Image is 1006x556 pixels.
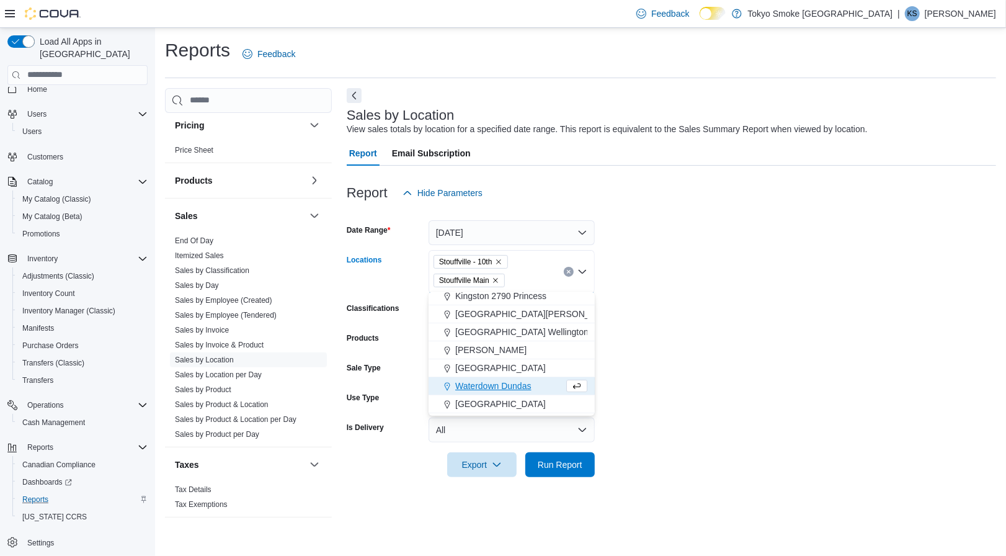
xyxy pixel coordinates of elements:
button: Transfers (Classic) [12,354,153,372]
button: [GEOGRAPHIC_DATA] [429,359,595,377]
span: Email Subscription [392,141,471,166]
a: Transfers (Classic) [17,356,89,370]
button: Inventory Count [12,285,153,302]
a: Inventory Manager (Classic) [17,303,120,318]
span: Inventory Count [22,289,75,298]
a: Customers [22,150,68,164]
button: Export [447,452,517,477]
span: [US_STATE] CCRS [22,512,87,522]
span: Canadian Compliance [17,457,148,472]
a: Sales by Product & Location per Day [175,415,296,424]
button: Sales [175,210,305,222]
input: Dark Mode [700,7,726,20]
h3: Report [347,186,388,200]
a: Reports [17,492,53,507]
label: Use Type [347,393,379,403]
a: Sales by Day [175,281,219,290]
a: Users [17,124,47,139]
label: Products [347,333,379,343]
button: [PERSON_NAME] [429,341,595,359]
button: Operations [2,397,153,414]
a: Settings [22,536,59,550]
span: Reports [17,492,148,507]
a: Promotions [17,226,65,241]
button: Pricing [307,118,322,133]
span: My Catalog (Classic) [17,192,148,207]
button: Customers [2,148,153,166]
button: zPlace Holder - 1 [429,413,595,431]
span: Customers [27,152,63,162]
button: [US_STATE] CCRS [12,508,153,526]
span: Cash Management [22,418,85,428]
a: Sales by Location per Day [175,370,262,379]
a: Canadian Compliance [17,457,100,472]
button: Canadian Compliance [12,456,153,473]
button: Catalog [2,173,153,191]
span: KS [907,6,917,21]
button: [GEOGRAPHIC_DATA][PERSON_NAME] [429,305,595,323]
span: Hide Parameters [417,187,483,199]
button: Sales [307,208,322,223]
span: Users [22,127,42,137]
button: Users [22,107,51,122]
span: Reports [22,440,148,455]
a: Purchase Orders [17,338,84,353]
button: Catalog [22,174,58,189]
a: Sales by Invoice [175,326,229,334]
span: Customers [22,149,148,164]
button: Inventory Manager (Classic) [12,302,153,320]
button: Cash Management [12,414,153,431]
a: Tax Exemptions [175,500,228,509]
button: Operations [22,398,69,413]
span: Settings [22,534,148,550]
a: Sales by Product per Day [175,430,259,439]
h3: Sales [175,210,198,222]
span: Feedback [651,7,689,20]
span: Stouffville - 10th [439,256,492,268]
button: Users [12,123,153,140]
h3: Products [175,174,213,187]
span: Kingston 2790 Princess [455,290,546,302]
a: End Of Day [175,236,213,245]
span: Catalog [22,174,148,189]
a: Manifests [17,321,59,336]
a: Feedback [631,1,694,26]
img: Cova [25,7,81,20]
label: Date Range [347,225,391,235]
button: Users [2,105,153,123]
span: Run Report [538,459,582,471]
a: Cash Management [17,415,90,430]
span: My Catalog (Beta) [17,209,148,224]
button: Taxes [307,457,322,472]
span: Manifests [17,321,148,336]
a: Tax Details [175,485,211,494]
span: [GEOGRAPHIC_DATA] Wellington Corners [455,326,621,338]
span: Transfers (Classic) [22,358,84,368]
span: Stouffville Main [439,274,489,287]
span: Catalog [27,177,53,187]
span: Home [27,84,47,94]
div: Kevin Sukhu [905,6,920,21]
span: [GEOGRAPHIC_DATA][PERSON_NAME] [455,308,617,320]
button: Adjustments (Classic) [12,267,153,285]
span: [PERSON_NAME] [455,344,527,356]
span: Promotions [17,226,148,241]
label: Locations [347,255,382,265]
span: Waterdown Dundas [455,380,531,392]
a: My Catalog (Beta) [17,209,87,224]
button: Inventory [2,250,153,267]
a: Home [22,82,52,97]
button: Promotions [12,225,153,243]
span: My Catalog (Classic) [22,194,91,204]
button: Kingston 2790 Princess [429,287,595,305]
button: Next [347,88,362,103]
h1: Reports [165,38,230,63]
span: Dashboards [22,477,72,487]
a: My Catalog (Classic) [17,192,96,207]
h3: Pricing [175,119,204,132]
a: Sales by Invoice & Product [175,341,264,349]
h3: Sales by Location [347,108,455,123]
div: View sales totals by location for a specified date range. This report is equivalent to the Sales ... [347,123,868,136]
span: Export [455,452,509,477]
a: [US_STATE] CCRS [17,509,92,524]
